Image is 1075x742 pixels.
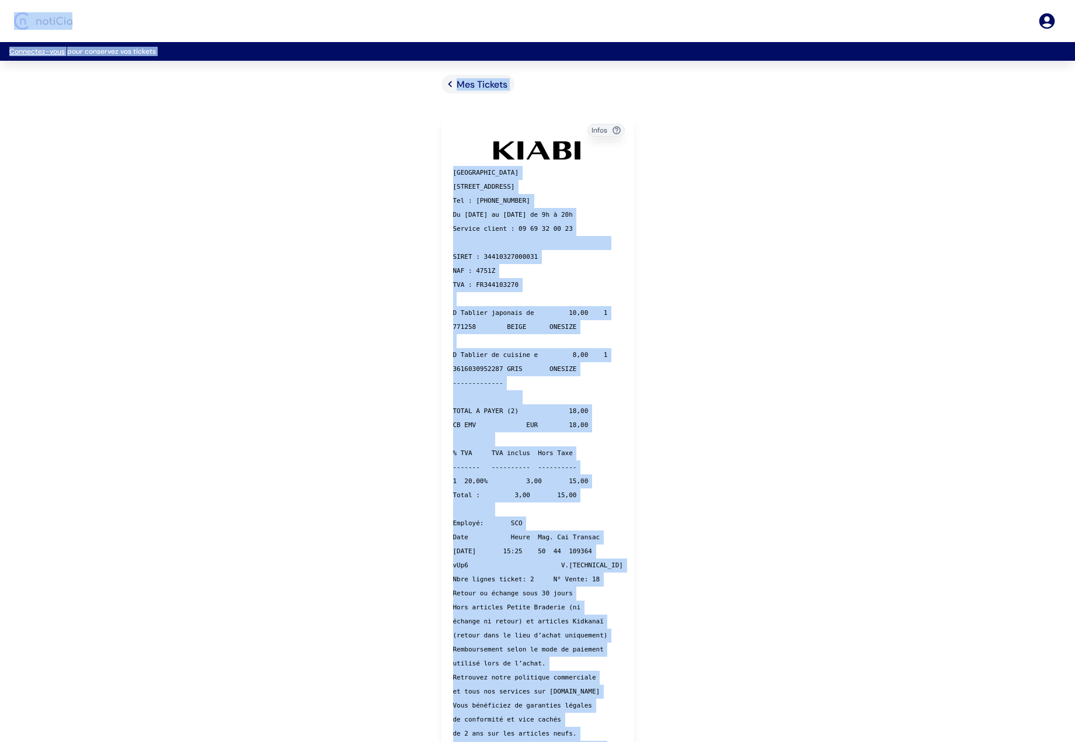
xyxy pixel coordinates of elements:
a: Mes Tickets [441,75,514,93]
button: Infos [587,124,625,137]
p: pour conservez vos tickets [9,47,1066,56]
span: Mes Tickets [457,78,507,91]
img: Logo Noticia [14,12,72,30]
a: Se connecter [1038,12,1056,30]
a: Connectez-vous [9,47,65,56]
